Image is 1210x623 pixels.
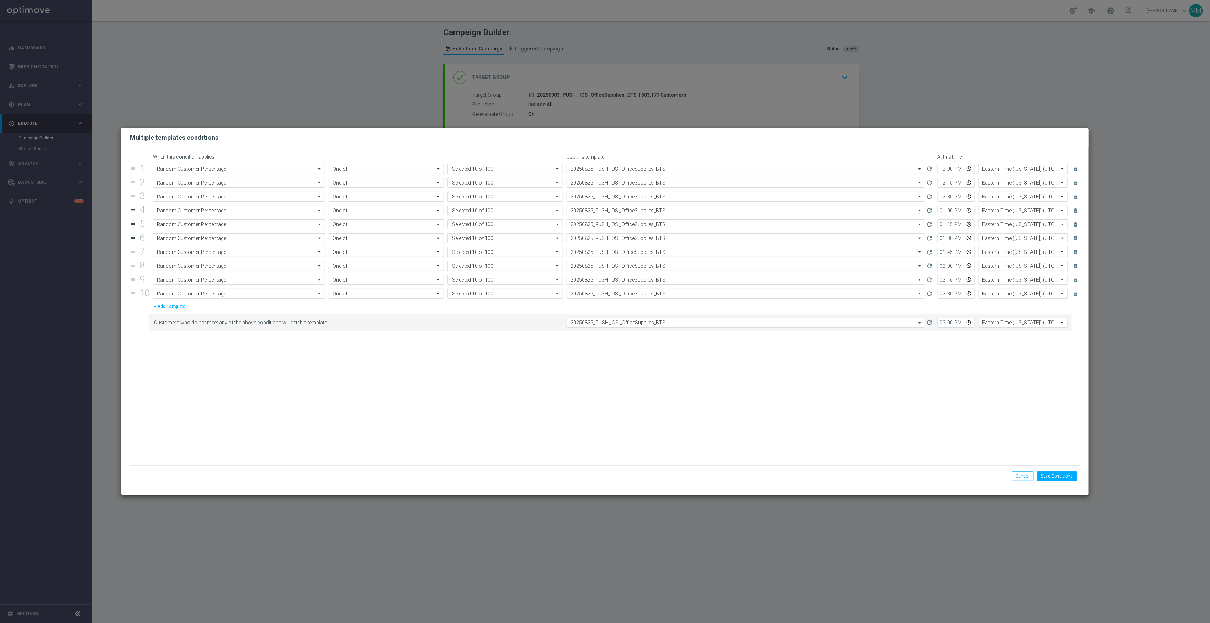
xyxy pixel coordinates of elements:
span: Selected 10 of 100 [450,207,495,214]
div: 9 [138,277,149,283]
i: drag_handle [130,207,136,213]
input: Time [938,289,975,299]
span: Selected 10 of 100 [450,180,495,186]
i: drag_handle [130,276,136,283]
i: refresh [926,235,933,242]
ng-select: One of [329,289,444,299]
button: refresh [925,206,934,215]
i: drag_handle [130,179,136,186]
ng-select: Random Customer Percentage [153,206,325,215]
ng-select: 20250825_PUSH_IOS _OfficeSupplies_BTS [567,206,925,215]
ng-select: Random Customer Percentage [153,192,325,202]
ng-select: Eastern Time (New York) (UTC -04:00) [978,261,1068,271]
div: Use this template [565,154,936,160]
button: refresh [925,219,934,229]
span: Selected 10 of 100 [450,277,495,283]
ng-select: Random Customer Percentage [153,164,325,174]
ng-select: Random Customer Percentage [153,178,325,188]
button: refresh [925,178,934,188]
ng-select: 20250825_PUSH_IOS _OfficeSupplies_BTS [567,289,925,299]
ng-select: One of [329,178,444,188]
i: drag_handle [130,165,136,172]
i: delete_forever [1073,166,1079,172]
button: delete_forever [1072,234,1080,243]
button: delete_forever [1072,276,1080,284]
ng-select: Random Customer Percentage [153,275,325,285]
i: delete_forever [1073,277,1079,283]
i: refresh [926,276,933,283]
button: delete_forever [1072,165,1080,173]
ng-select: 31%, 32%, 33%, 34%, 35% and 5 more [447,206,563,215]
ng-select: 81%, 82%, 83%, 84%, 85% and 5 more [447,275,563,285]
button: refresh [925,289,934,299]
ng-select: 1%, 10%, 2%, 3%, 4% and 5 more [447,164,563,174]
ng-select: Eastern Time (New York) (UTC -04:00) [978,318,1068,328]
i: delete_forever [1073,249,1079,255]
div: 3 [138,193,149,199]
ng-select: One of [329,233,444,243]
ng-select: 20250825_PUSH_IOS _OfficeSupplies_BTS [567,233,925,243]
div: 2 [138,180,149,186]
button: Cancel [1012,471,1034,481]
i: delete_forever [1073,194,1079,199]
i: refresh [926,290,933,297]
button: refresh [925,192,934,202]
ng-select: Eastern Time (New York) (UTC -04:00) [978,289,1068,299]
h2: Multiple templates conditions [130,133,218,142]
input: Time [938,275,975,285]
div: 6 [138,235,149,241]
ng-select: One of [329,261,444,271]
i: delete_forever [1073,222,1079,227]
ng-select: 20250825_PUSH_IOS _OfficeSupplies_BTS [567,178,925,188]
input: Time [938,164,975,174]
i: refresh [926,207,933,214]
ng-select: 20250825_PUSH_IOS _OfficeSupplies_BTS [567,247,925,257]
span: Selected 10 of 100 [450,263,495,269]
ng-select: 20250825_PUSH_IOS _OfficeSupplies_BTS [567,318,925,328]
button: refresh [925,233,934,243]
i: drag_handle [130,290,136,297]
ng-select: 21%, 22%, 23%, 24%, 25% and 5 more [447,192,563,202]
ng-select: 61%, 62%, 63%, 64%, 65% and 5 more [447,247,563,257]
i: drag_handle [130,249,136,255]
button: delete_forever [1072,206,1080,215]
ng-select: One of [329,247,444,257]
div: 7 [138,249,149,255]
button: delete_forever [1072,262,1080,270]
ng-select: 71%, 72%, 73%, 74%, 75% and 5 more [447,261,563,271]
div: 1 [138,166,149,172]
input: Time [938,206,975,215]
ng-select: One of [329,219,444,229]
i: delete_forever [1073,180,1079,186]
button: refresh [925,261,934,271]
i: refresh [926,262,933,270]
ng-select: 20250825_PUSH_IOS _OfficeSupplies_BTS [567,192,925,202]
span: Selected 10 of 100 [450,166,495,172]
ng-select: One of [329,164,444,174]
i: drag_handle [130,193,136,199]
div: When this condition applies [153,154,327,160]
ng-select: Eastern Time (New York) (UTC -04:00) [978,178,1068,188]
i: refresh [926,165,933,172]
button: Save Conditions [1037,471,1077,481]
span: Customers who do not meet any of the above conditions will get this template [154,320,564,326]
div: 10 [138,291,153,297]
span: Selected 10 of 100 [450,235,495,241]
ng-select: 20250825_PUSH_IOS _OfficeSupplies_BTS [567,261,925,271]
i: delete_forever [1073,235,1079,241]
button: delete_forever [1072,179,1080,187]
ng-select: 20250825_PUSH_IOS _OfficeSupplies_BTS [567,164,925,174]
div: At this time [936,154,1068,160]
span: Selected 10 of 100 [450,221,495,228]
i: drag_handle [130,221,136,227]
ng-select: Eastern Time (New York) (UTC -04:00) [978,219,1068,229]
div: 8 [138,263,149,269]
ng-select: Eastern Time (New York) (UTC -04:00) [978,192,1068,202]
button: + Add Template [153,303,186,310]
input: Time [938,261,975,271]
i: drag_handle [130,262,136,269]
button: delete_forever [1072,248,1080,256]
ng-select: 100%, 91%, 92%, 93%, 94% and 5 more [447,289,563,299]
button: refresh [925,247,934,257]
i: delete_forever [1073,208,1079,213]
